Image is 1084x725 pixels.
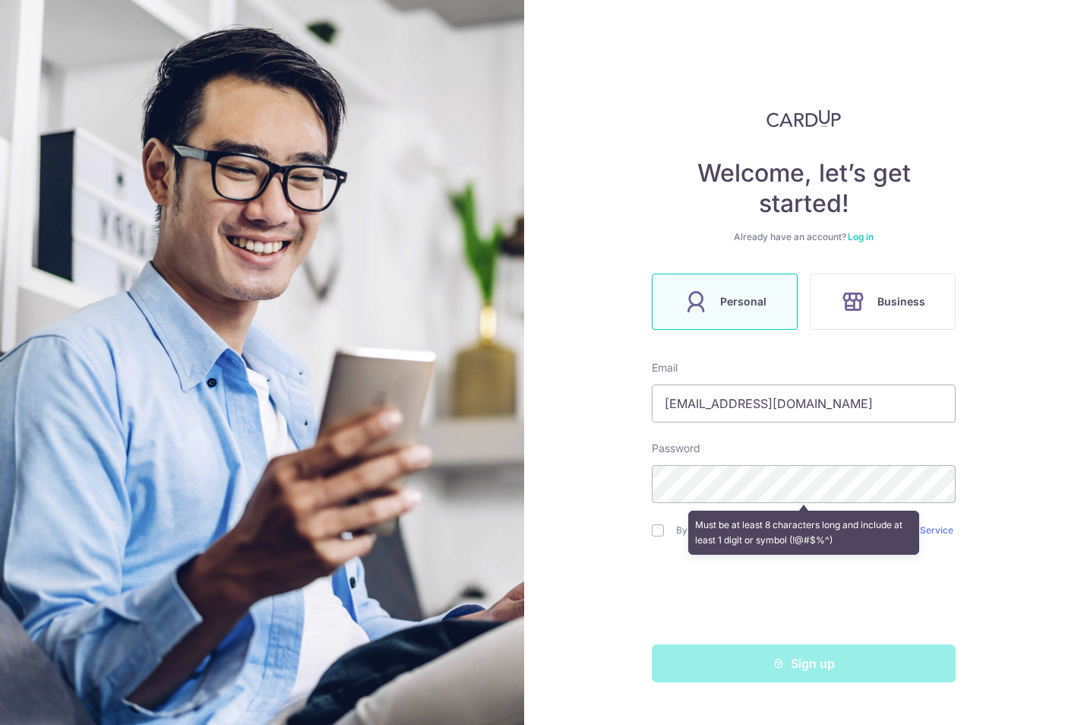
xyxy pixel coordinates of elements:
img: CardUp Logo [766,109,841,128]
label: Email [652,360,678,375]
span: Business [877,293,925,311]
h4: Welcome, let’s get started! [652,158,956,219]
span: Personal [720,293,766,311]
div: Already have an account? [652,231,956,243]
label: Password [652,441,700,456]
a: Personal [646,274,804,330]
a: Log in [848,231,874,242]
div: Must be at least 8 characters long and include at least 1 digit or symbol (!@#$%^) [688,511,919,555]
input: Enter your Email [652,385,956,423]
iframe: reCAPTCHA [688,567,919,626]
a: Business [804,274,962,330]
